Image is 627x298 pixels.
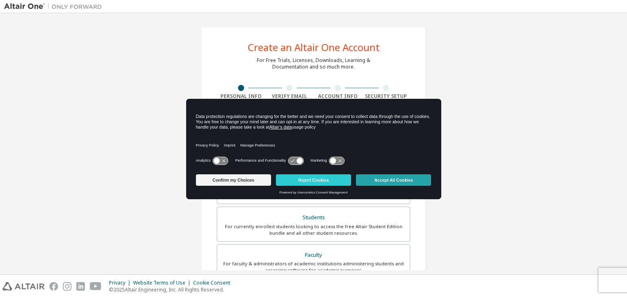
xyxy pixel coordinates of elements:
[193,280,235,286] div: Cookie Consent
[90,282,102,291] img: youtube.svg
[257,57,370,70] div: For Free Trials, Licenses, Downloads, Learning & Documentation and so much more.
[76,282,85,291] img: linkedin.svg
[248,42,380,52] div: Create an Altair One Account
[313,93,362,100] div: Account Info
[265,93,314,100] div: Verify Email
[222,223,405,236] div: For currently enrolled students looking to access the free Altair Student Edition bundle and all ...
[222,212,405,223] div: Students
[49,282,58,291] img: facebook.svg
[362,93,411,100] div: Security Setup
[4,2,106,11] img: Altair One
[133,280,193,286] div: Website Terms of Use
[109,280,133,286] div: Privacy
[109,286,235,293] p: © 2025 Altair Engineering, Inc. All Rights Reserved.
[222,249,405,261] div: Faculty
[217,93,265,100] div: Personal Info
[2,282,44,291] img: altair_logo.svg
[63,282,71,291] img: instagram.svg
[222,260,405,274] div: For faculty & administrators of academic institutions administering students and accessing softwa...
